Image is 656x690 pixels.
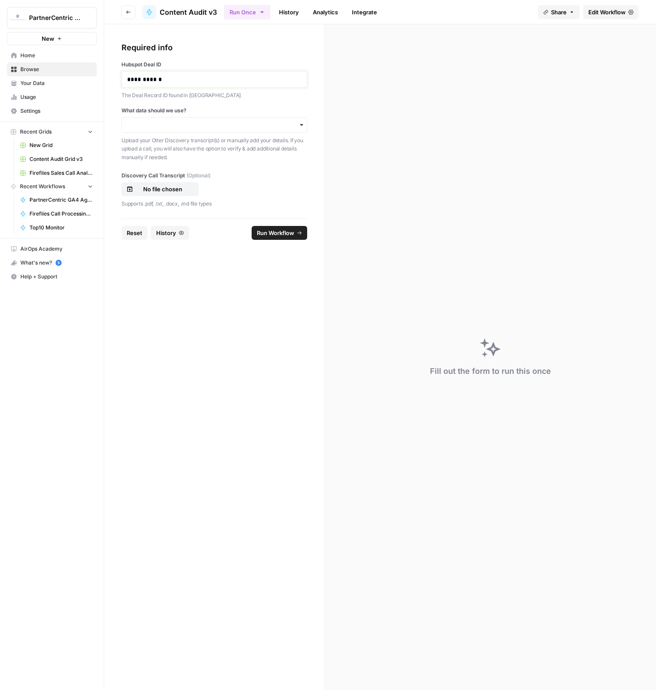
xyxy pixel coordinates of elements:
span: Recent Grids [20,128,52,136]
p: The Deal Record ID found in [GEOGRAPHIC_DATA] [121,91,307,100]
span: PartnerCentric Sales Tools [29,13,82,22]
a: PartnerCentric GA4 Agent [16,193,97,207]
span: Settings [20,107,93,115]
div: Fill out the form to run this once [430,365,551,377]
a: Edit Workflow [583,5,639,19]
span: New Grid [30,141,93,149]
span: PartnerCentric GA4 Agent [30,196,93,204]
span: New [42,34,54,43]
span: Usage [20,93,93,101]
text: 5 [57,261,59,265]
button: Run Workflow [252,226,307,240]
button: No file chosen [121,182,199,196]
button: History [151,226,189,240]
span: Recent Workflows [20,183,65,190]
a: Browse [7,62,97,76]
span: Content Audit Grid v3 [30,155,93,163]
a: Analytics [308,5,343,19]
button: Recent Workflows [7,180,97,193]
a: Your Data [7,76,97,90]
label: Hubspot Deal ID [121,61,307,69]
button: Recent Grids [7,125,97,138]
span: Reset [127,229,142,237]
a: Content Audit Grid v3 [16,152,97,166]
span: History [156,229,176,237]
button: New [7,32,97,45]
a: Fireflies Call Processing for CS [16,207,97,221]
button: Share [538,5,580,19]
span: Share [551,8,567,16]
span: Help + Support [20,273,93,281]
span: Fireflies Sales Call Analysis For CS [30,169,93,177]
a: Settings [7,104,97,118]
div: Required info [121,42,307,54]
label: Discovery Call Transcript [121,172,307,180]
a: Home [7,49,97,62]
span: Content Audit v3 [160,7,217,17]
span: AirOps Academy [20,245,93,253]
p: No file chosen [135,185,190,193]
span: Your Data [20,79,93,87]
span: (Optional) [187,172,210,180]
span: Home [20,52,93,59]
a: Integrate [347,5,382,19]
a: History [274,5,304,19]
a: Content Audit v3 [142,5,217,19]
a: AirOps Academy [7,242,97,256]
a: New Grid [16,138,97,152]
label: What data should we use? [121,107,307,114]
div: What's new? [7,256,96,269]
span: Top10 Monitor [30,224,93,232]
button: Reset [121,226,148,240]
p: Supports .pdf, .txt, .docx, .md file types [121,199,307,208]
a: Fireflies Sales Call Analysis For CS [16,166,97,180]
span: Browse [20,65,93,73]
button: Help + Support [7,270,97,284]
button: Workspace: PartnerCentric Sales Tools [7,7,97,29]
button: What's new? 5 [7,256,97,270]
span: Edit Workflow [588,8,626,16]
button: Run Once [224,5,270,20]
p: Upload your Otter Discovery transcript(s) or manually add your details. If you upload a call, you... [121,136,307,162]
a: Top10 Monitor [16,221,97,235]
a: Usage [7,90,97,104]
span: Fireflies Call Processing for CS [30,210,93,218]
span: Run Workflow [257,229,294,237]
img: PartnerCentric Sales Tools Logo [10,10,26,26]
a: 5 [56,260,62,266]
